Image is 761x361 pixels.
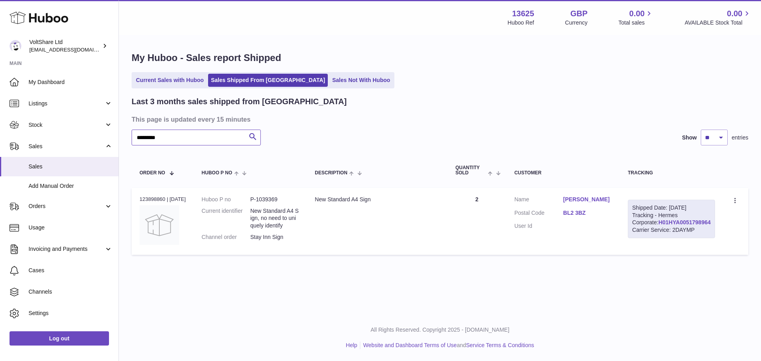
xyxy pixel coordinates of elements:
[29,267,113,274] span: Cases
[618,8,654,27] a: 0.00 Total sales
[363,342,457,348] a: Website and Dashboard Terms of Use
[455,165,486,176] span: Quantity Sold
[632,226,711,234] div: Carrier Service: 2DAYMP
[140,170,165,176] span: Order No
[133,74,207,87] a: Current Sales with Huboo
[132,96,347,107] h2: Last 3 months sales shipped from [GEOGRAPHIC_DATA]
[29,78,113,86] span: My Dashboard
[632,204,711,212] div: Shipped Date: [DATE]
[315,170,347,176] span: Description
[315,196,440,203] div: New Standard A4 Sign
[360,342,534,349] li: and
[628,200,715,239] div: Tracking - Hermes Corporate:
[732,134,748,141] span: entries
[514,196,563,205] dt: Name
[10,40,21,52] img: internalAdmin-13625@internal.huboo.com
[563,196,612,203] a: [PERSON_NAME]
[29,288,113,296] span: Channels
[329,74,393,87] a: Sales Not With Huboo
[29,100,104,107] span: Listings
[29,46,117,53] span: [EMAIL_ADDRESS][DOMAIN_NAME]
[514,222,563,230] dt: User Id
[29,163,113,170] span: Sales
[202,207,250,230] dt: Current identifier
[125,326,755,334] p: All Rights Reserved. Copyright 2025 - [DOMAIN_NAME]
[685,8,751,27] a: 0.00 AVAILABLE Stock Total
[132,115,746,124] h3: This page is updated every 15 minutes
[682,134,697,141] label: Show
[208,74,328,87] a: Sales Shipped From [GEOGRAPHIC_DATA]
[29,224,113,231] span: Usage
[10,331,109,346] a: Log out
[250,207,299,230] dd: New Standard A4 Sign, no need to uniquely identify
[447,188,507,255] td: 2
[685,19,751,27] span: AVAILABLE Stock Total
[250,233,299,241] dd: Stay Inn Sign
[29,202,104,210] span: Orders
[202,233,250,241] dt: Channel order
[29,143,104,150] span: Sales
[29,309,113,317] span: Settings
[29,38,101,53] div: VoltShare Ltd
[140,205,179,245] img: no-photo.jpg
[514,209,563,219] dt: Postal Code
[563,209,612,217] a: BL2 3BZ
[618,19,654,27] span: Total sales
[140,196,186,203] div: 123898860 | [DATE]
[250,196,299,203] dd: P-1039369
[727,8,742,19] span: 0.00
[508,19,534,27] div: Huboo Ref
[29,182,113,190] span: Add Manual Order
[202,196,250,203] dt: Huboo P no
[29,245,104,253] span: Invoicing and Payments
[512,8,534,19] strong: 13625
[466,342,534,348] a: Service Terms & Conditions
[629,8,645,19] span: 0.00
[29,121,104,129] span: Stock
[346,342,358,348] a: Help
[202,170,232,176] span: Huboo P no
[565,19,588,27] div: Currency
[628,170,715,176] div: Tracking
[132,52,748,64] h1: My Huboo - Sales report Shipped
[570,8,587,19] strong: GBP
[514,170,612,176] div: Customer
[658,219,711,225] a: H01HYA0051798964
